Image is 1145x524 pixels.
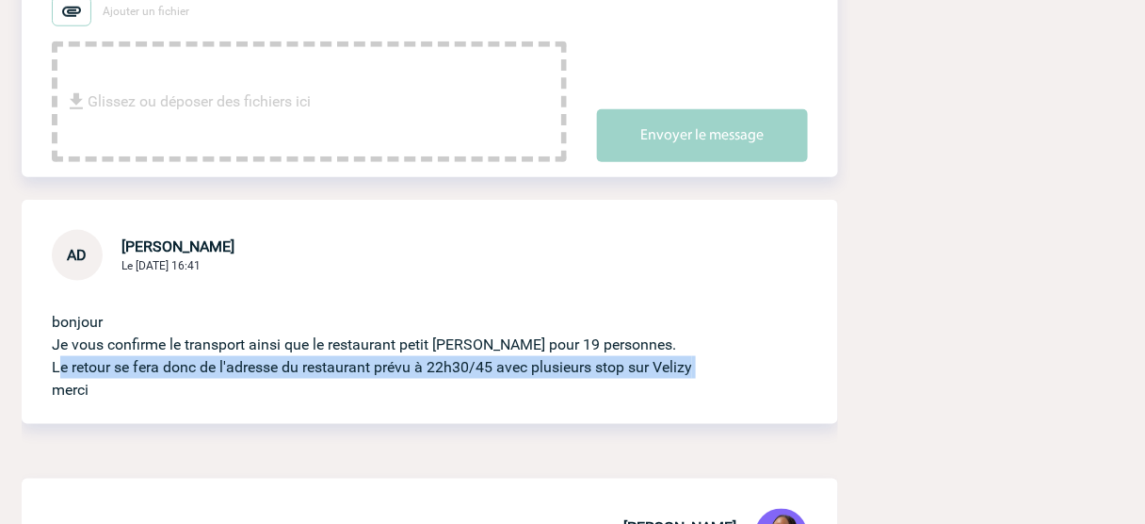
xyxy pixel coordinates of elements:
span: Ajouter un fichier [103,5,189,18]
button: Envoyer le message [597,109,808,162]
p: bonjour Je vous confirme le transport ainsi que le restaurant petit [PERSON_NAME] pour 19 personn... [52,281,755,401]
span: AD [68,246,88,264]
img: file_download.svg [65,90,88,113]
span: Glissez ou déposer des fichiers ici [88,55,311,149]
span: Le [DATE] 16:41 [121,259,201,272]
span: [PERSON_NAME] [121,237,234,255]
